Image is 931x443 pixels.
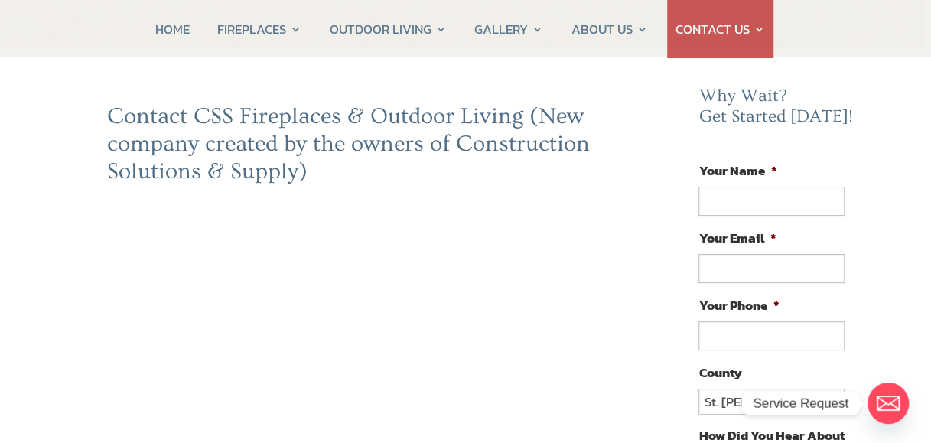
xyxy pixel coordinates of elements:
[698,230,776,246] label: Your Email
[698,86,856,135] h2: Why Wait? Get Started [DATE]!
[107,103,598,193] h2: Contact CSS Fireplaces & Outdoor Living (New company created by the owners of Construction Soluti...
[698,364,741,381] label: County
[698,297,779,314] label: Your Phone
[698,162,776,179] label: Your Name
[868,383,909,424] a: Email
